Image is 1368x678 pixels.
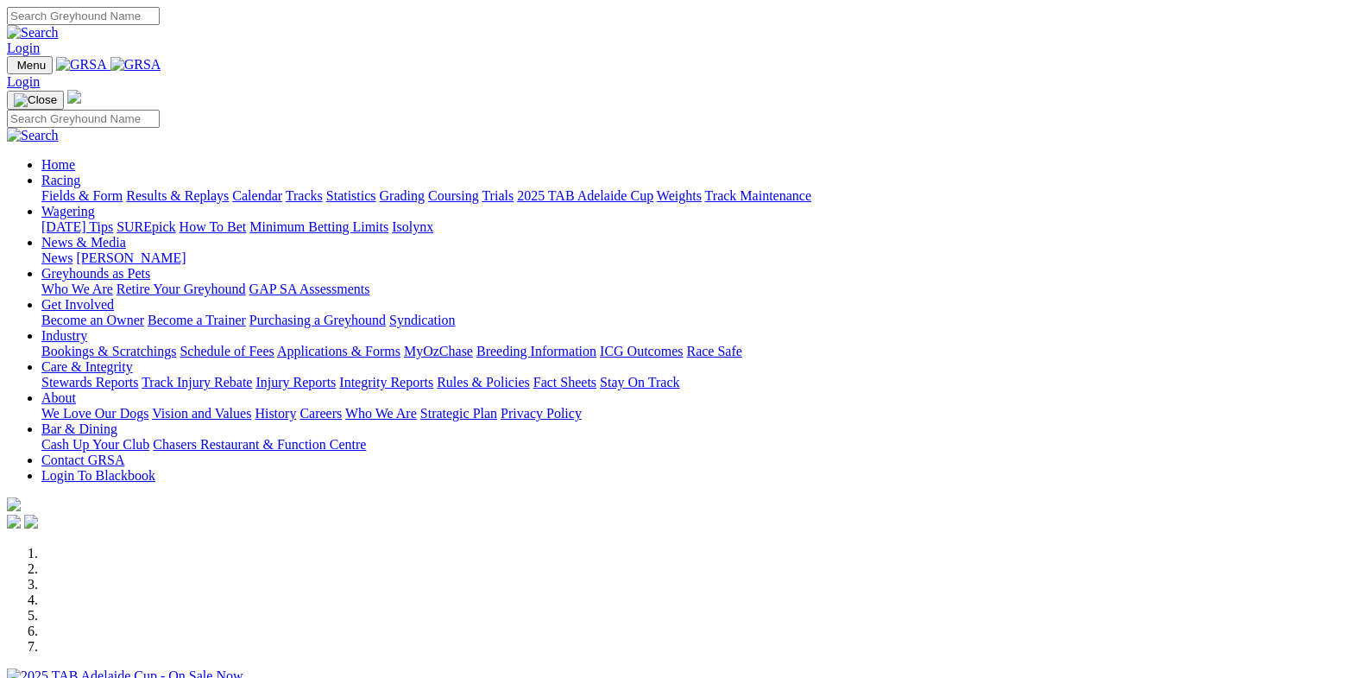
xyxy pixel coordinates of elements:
[41,235,126,250] a: News & Media
[517,188,653,203] a: 2025 TAB Adelaide Cup
[41,204,95,219] a: Wagering
[392,219,433,234] a: Isolynx
[17,59,46,72] span: Menu
[380,188,425,203] a: Grading
[7,515,21,529] img: facebook.svg
[299,406,342,421] a: Careers
[56,57,107,73] img: GRSA
[41,453,124,467] a: Contact GRSA
[326,188,376,203] a: Statistics
[7,56,53,74] button: Toggle navigation
[41,157,75,172] a: Home
[142,375,252,390] a: Track Injury Rebate
[41,266,150,281] a: Greyhounds as Pets
[41,297,114,312] a: Get Involved
[7,41,40,55] a: Login
[41,328,87,343] a: Industry
[153,437,366,452] a: Chasers Restaurant & Function Centre
[41,437,1361,453] div: Bar & Dining
[345,406,417,421] a: Who We Are
[41,313,1361,328] div: Get Involved
[152,406,251,421] a: Vision and Values
[41,313,144,327] a: Become an Owner
[41,390,76,405] a: About
[286,188,323,203] a: Tracks
[180,344,274,358] a: Schedule of Fees
[41,421,117,436] a: Bar & Dining
[110,57,161,73] img: GRSA
[501,406,582,421] a: Privacy Policy
[148,313,246,327] a: Become a Trainer
[600,344,683,358] a: ICG Outcomes
[428,188,479,203] a: Coursing
[41,282,1361,297] div: Greyhounds as Pets
[41,359,133,374] a: Care & Integrity
[67,90,81,104] img: logo-grsa-white.png
[249,219,388,234] a: Minimum Betting Limits
[126,188,229,203] a: Results & Replays
[7,497,21,511] img: logo-grsa-white.png
[339,375,433,390] a: Integrity Reports
[705,188,811,203] a: Track Maintenance
[41,406,148,421] a: We Love Our Dogs
[686,344,741,358] a: Race Safe
[249,282,370,296] a: GAP SA Assessments
[7,7,160,25] input: Search
[41,375,138,390] a: Stewards Reports
[7,110,160,128] input: Search
[41,219,1361,235] div: Wagering
[41,173,80,187] a: Racing
[437,375,530,390] a: Rules & Policies
[41,344,1361,359] div: Industry
[41,250,1361,266] div: News & Media
[7,25,59,41] img: Search
[117,282,246,296] a: Retire Your Greyhound
[420,406,497,421] a: Strategic Plan
[41,437,149,452] a: Cash Up Your Club
[232,188,282,203] a: Calendar
[41,282,113,296] a: Who We Are
[255,375,336,390] a: Injury Reports
[600,375,679,390] a: Stay On Track
[277,344,400,358] a: Applications & Forms
[117,219,175,234] a: SUREpick
[41,188,123,203] a: Fields & Form
[7,128,59,143] img: Search
[7,91,64,110] button: Toggle navigation
[76,250,186,265] a: [PERSON_NAME]
[41,219,113,234] a: [DATE] Tips
[41,375,1361,390] div: Care & Integrity
[476,344,596,358] a: Breeding Information
[41,250,72,265] a: News
[657,188,702,203] a: Weights
[41,468,155,483] a: Login To Blackbook
[255,406,296,421] a: History
[389,313,455,327] a: Syndication
[249,313,386,327] a: Purchasing a Greyhound
[41,188,1361,204] div: Racing
[482,188,514,203] a: Trials
[7,74,40,89] a: Login
[533,375,596,390] a: Fact Sheets
[41,344,176,358] a: Bookings & Scratchings
[14,93,57,107] img: Close
[24,515,38,529] img: twitter.svg
[41,406,1361,421] div: About
[180,219,247,234] a: How To Bet
[404,344,473,358] a: MyOzChase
